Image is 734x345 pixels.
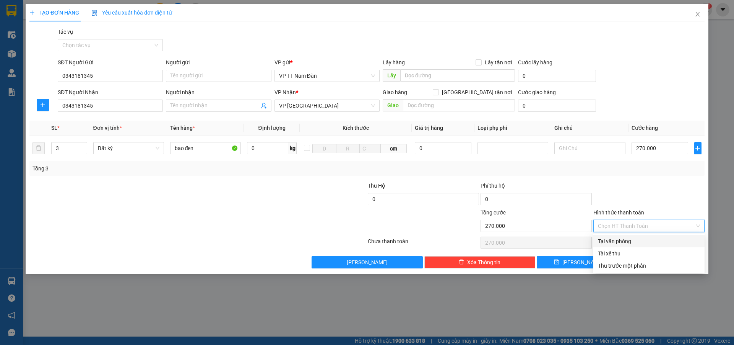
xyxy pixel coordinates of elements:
span: delete [459,259,464,265]
span: Cước hàng [632,125,658,131]
div: Chưa thanh toán [367,237,480,250]
span: plus [37,102,49,108]
span: TẠO ĐƠN HÀNG [29,10,79,16]
strong: PHIẾU GỬI HÀNG [25,56,63,72]
img: logo [4,32,14,70]
button: deleteXóa Thông tin [424,256,536,268]
span: cm [381,144,407,153]
span: Lấy [383,69,400,82]
input: Cước giao hàng [518,100,596,112]
span: plus [29,10,35,15]
button: [PERSON_NAME] [312,256,423,268]
span: Xóa Thông tin [467,258,500,267]
th: Loại phụ phí [474,121,551,136]
button: Close [687,4,708,25]
button: plus [37,99,49,111]
span: Lấy hàng [383,59,405,65]
input: D [312,144,336,153]
input: Cước lấy hàng [518,70,596,82]
div: Tại văn phòng [598,237,700,245]
button: plus [694,142,702,154]
label: Cước giao hàng [518,89,556,95]
div: Thu trước một phần [598,262,700,270]
label: Hình thức thanh toán [593,209,644,216]
input: Ghi Chú [554,142,625,154]
th: Ghi chú [551,121,628,136]
span: user-add [261,103,267,109]
span: Thu Hộ [368,183,385,189]
button: save[PERSON_NAME] [537,256,620,268]
img: icon [91,10,97,16]
label: Tác vụ [58,29,73,35]
span: Giá trị hàng [415,125,443,131]
span: Tổng cước [481,209,506,216]
span: Lấy tận nơi [482,58,515,67]
span: SL [51,125,57,131]
input: R [336,144,360,153]
div: SĐT Người Nhận [58,88,163,96]
div: VP gửi [274,58,380,67]
span: Kích thước [343,125,369,131]
input: 0 [415,142,472,154]
span: 42 [PERSON_NAME] - Vinh - [GEOGRAPHIC_DATA] [16,26,71,46]
span: Bất kỳ [98,142,159,154]
label: Cước lấy hàng [518,59,552,65]
input: VD: Bàn, Ghế [170,142,241,154]
span: kg [289,142,297,154]
span: [PERSON_NAME] [347,258,388,267]
span: save [554,259,559,265]
span: Đơn vị tính [93,125,122,131]
div: Người gửi [166,58,271,67]
div: Tổng: 3 [32,164,283,173]
span: Yêu cầu xuất hóa đơn điện tử [91,10,172,16]
input: Dọc đường [400,69,515,82]
button: delete [32,142,45,154]
span: VP Đà Nẵng [279,100,375,111]
input: C [359,144,381,153]
span: [PERSON_NAME] [562,258,603,267]
span: close [695,11,701,17]
div: Phí thu hộ [481,181,592,193]
div: Người nhận [166,88,271,96]
span: Định lượng [258,125,285,131]
span: plus [695,145,701,151]
input: Dọc đường [403,99,515,111]
span: Giao [383,99,403,111]
div: SĐT Người Gửi [58,58,163,67]
span: Tên hàng [170,125,195,131]
div: Tài xế thu [598,249,700,258]
span: [GEOGRAPHIC_DATA] tận nơi [439,88,515,96]
span: VP TT Nam Đàn [279,70,375,82]
span: Giao hàng [383,89,407,95]
span: VP Nhận [274,89,296,95]
strong: HÃNG XE HẢI HOÀNG GIA [20,8,68,24]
